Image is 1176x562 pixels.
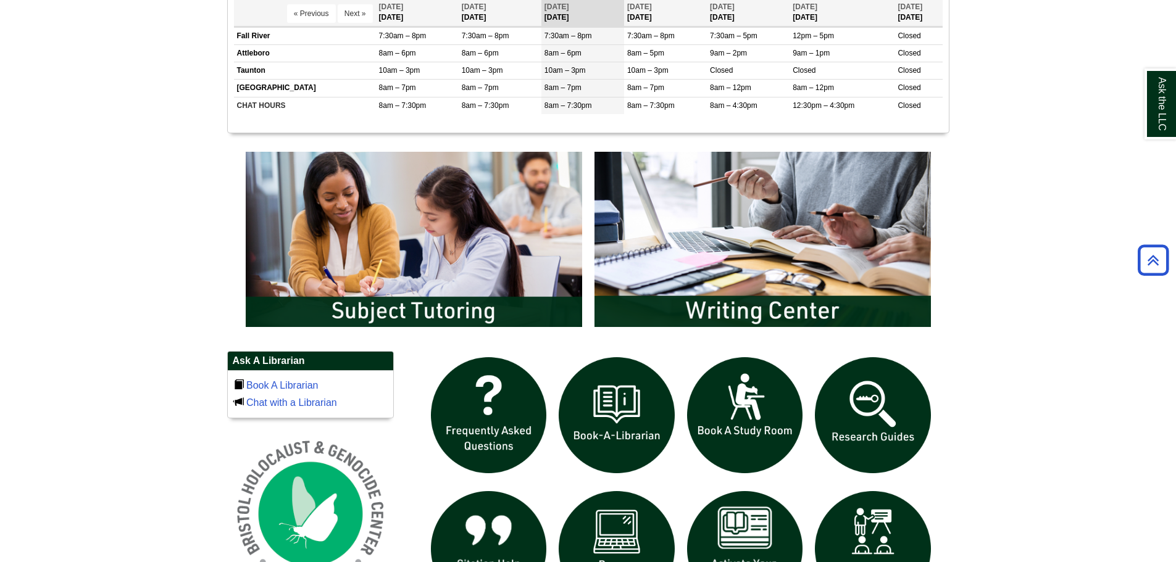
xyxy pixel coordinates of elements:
td: [GEOGRAPHIC_DATA] [234,80,376,97]
img: book a study room icon links to book a study room web page [681,351,809,479]
span: [DATE] [462,2,486,11]
span: 8am – 7:30pm [462,101,509,110]
div: slideshow [240,146,937,339]
span: [DATE] [627,2,652,11]
span: Closed [898,101,920,110]
span: 8am – 4:30pm [710,101,757,110]
span: [DATE] [793,2,817,11]
span: 8am – 7pm [379,83,416,92]
a: Back to Top [1133,252,1173,268]
span: [DATE] [898,2,922,11]
a: Book A Librarian [246,380,319,391]
button: « Previous [287,4,336,23]
span: [DATE] [544,2,569,11]
span: 7:30am – 8pm [544,31,592,40]
span: 8am – 7pm [627,83,664,92]
span: 7:30am – 8pm [462,31,509,40]
span: Closed [898,66,920,75]
span: 9am – 1pm [793,49,830,57]
span: 8am – 12pm [793,83,834,92]
span: [DATE] [710,2,735,11]
span: 10am – 3pm [627,66,669,75]
span: 10am – 3pm [379,66,420,75]
span: [DATE] [379,2,404,11]
span: 8am – 6pm [379,49,416,57]
span: 12:30pm – 4:30pm [793,101,854,110]
td: Fall River [234,27,376,44]
h2: Ask A Librarian [228,352,393,371]
span: 8am – 7pm [462,83,499,92]
img: Book a Librarian icon links to book a librarian web page [553,351,681,479]
span: 9am – 2pm [710,49,747,57]
span: 8am – 6pm [544,49,582,57]
button: Next » [338,4,373,23]
td: Attleboro [234,45,376,62]
span: 10am – 3pm [462,66,503,75]
span: 7:30am – 8pm [627,31,675,40]
span: Closed [710,66,733,75]
img: Subject Tutoring Information [240,146,588,333]
span: 8am – 5pm [627,49,664,57]
img: frequently asked questions [425,351,553,479]
span: 8am – 7pm [544,83,582,92]
span: 8am – 7:30pm [544,101,592,110]
span: 8am – 6pm [462,49,499,57]
span: Closed [793,66,815,75]
a: Chat with a Librarian [246,397,337,408]
span: Closed [898,31,920,40]
img: Writing Center Information [588,146,937,333]
td: CHAT HOURS [234,97,376,114]
span: 12pm – 5pm [793,31,834,40]
span: 8am – 7:30pm [379,101,427,110]
span: 8am – 7:30pm [627,101,675,110]
span: Closed [898,49,920,57]
span: 10am – 3pm [544,66,586,75]
span: 8am – 12pm [710,83,751,92]
img: Research Guides icon links to research guides web page [809,351,937,479]
span: 7:30am – 5pm [710,31,757,40]
span: 7:30am – 8pm [379,31,427,40]
td: Taunton [234,62,376,80]
span: Closed [898,83,920,92]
